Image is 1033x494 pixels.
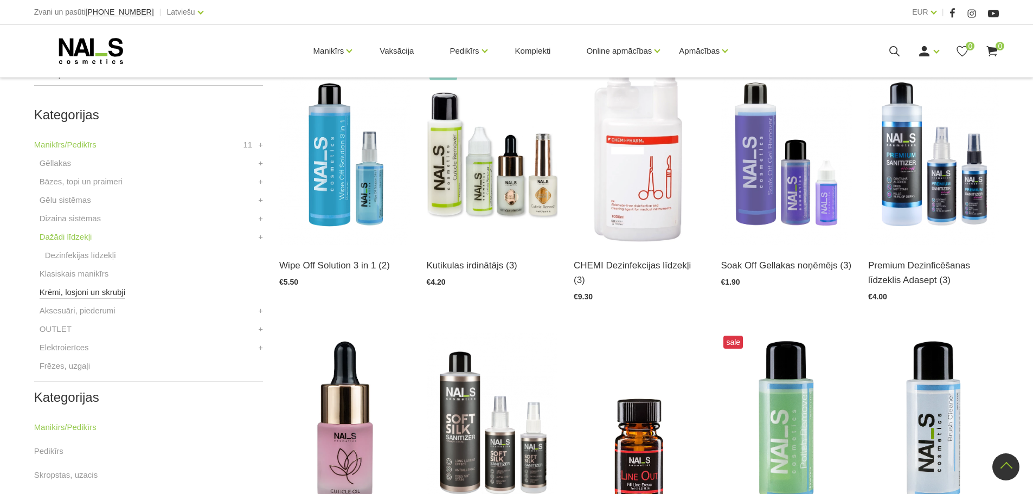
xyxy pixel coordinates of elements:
h2: Kategorijas [34,390,263,405]
a: EUR [912,5,928,18]
a: Manikīrs/Pedikīrs [34,421,97,434]
span: €4.20 [427,278,446,286]
a: [PHONE_NUMBER] [86,8,154,16]
a: + [258,138,263,151]
span: €4.00 [868,292,887,301]
span: €9.30 [574,292,593,301]
a: Dizaina sistēmas [40,212,101,225]
a: Latviešu [167,5,195,18]
a: Online apmācības [586,29,652,73]
a: + [258,323,263,336]
a: Frēzes, uzgaļi [40,360,90,373]
a: Elektroierīces [40,341,89,354]
a: CHEMI Dezinfekcijas līdzekļi (3) [574,258,704,287]
a: Pedikīrs [450,29,479,73]
a: Dezinfekijas līdzekļi [45,249,116,262]
span: 0 [966,42,974,50]
h2: Kategorijas [34,108,263,122]
a: + [258,304,263,317]
span: | [159,5,162,19]
a: Vaksācija [371,25,422,77]
img: Līdzeklis kutikulas mīkstināšanai un irdināšanai vien pāris sekunžu laikā. Ideāli piemērots kutik... [427,65,557,245]
a: 0 [955,44,969,58]
a: Pedikīrs [34,445,63,458]
a: Komplekti [506,25,560,77]
a: Kutikulas irdinātājs (3) [427,258,557,273]
a: + [258,157,263,170]
span: 11 [243,138,252,151]
span: | [942,5,944,19]
div: Zvani un pasūti [34,5,154,19]
a: + [258,230,263,243]
a: Dažādi līdzekļi [40,230,92,243]
a: + [258,212,263,225]
a: Manikīrs [313,29,344,73]
a: Bāzes, topi un praimeri [40,175,123,188]
a: Manikīrs/Pedikīrs [34,138,97,151]
img: Profesionāls šķīdums gellakas un citu “soak off” produktu ātrai noņemšanai.Nesausina rokas.Tilpum... [721,65,851,245]
a: Soak Off Gellakas noņēmējs (3) [721,258,851,273]
img: STERISEPT INSTRU 1L (SPORICĪDS)Sporicīds instrumentu dezinfekcijas un mazgāšanas līdzeklis invent... [574,65,704,245]
a: Aksesuāri, piederumi [40,304,116,317]
a: Klasiskais manikīrs [40,267,109,280]
span: €5.50 [279,278,298,286]
a: + [258,194,263,207]
img: Līdzeklis “trīs vienā“ - paredzēts dabīgā naga attaukošanai un dehidrācijai, gela un gellaku lipī... [279,65,410,245]
img: Pielietošanas sfēra profesionālai lietošanai: Medicīnisks līdzeklis paredzēts roku un virsmu dezi... [868,65,999,245]
a: + [258,341,263,354]
a: Krēmi, losjoni un skrubji [40,286,125,299]
span: €1.90 [721,278,740,286]
a: Gēllakas [40,157,71,170]
span: sale [723,336,743,349]
a: 0 [985,44,999,58]
span: 0 [996,42,1004,50]
a: Wipe Off Solution 3 in 1 (2) [279,258,410,273]
a: Apmācības [679,29,720,73]
a: + [258,175,263,188]
a: Skropstas, uzacis [34,469,98,482]
a: Premium Dezinficēšanas līdzeklis Adasept (3) [868,258,999,287]
a: OUTLET [40,323,72,336]
a: Gēlu sistēmas [40,194,91,207]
